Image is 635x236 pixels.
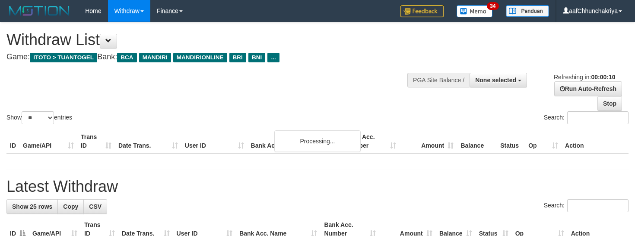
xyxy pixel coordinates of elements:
[567,111,629,124] input: Search:
[497,129,525,154] th: Status
[591,74,615,81] strong: 00:00:10
[544,111,629,124] label: Search:
[173,53,227,62] span: MANDIRIONLINE
[597,96,622,111] a: Stop
[457,5,493,17] img: Button%20Memo.svg
[181,129,248,154] th: User ID
[6,199,58,214] a: Show 25 rows
[487,2,498,10] span: 34
[6,4,72,17] img: MOTION_logo.png
[475,77,516,84] span: None selected
[6,53,415,61] h4: Game: Bank:
[89,203,102,210] span: CSV
[470,73,527,87] button: None selected
[63,203,78,210] span: Copy
[525,129,562,154] th: Op
[22,111,54,124] select: Showentries
[6,111,72,124] label: Show entries
[554,74,615,81] span: Refreshing in:
[6,129,19,154] th: ID
[567,199,629,212] input: Search:
[400,129,457,154] th: Amount
[6,178,629,195] h1: Latest Withdraw
[12,203,52,210] span: Show 25 rows
[117,53,137,62] span: BCA
[30,53,97,62] span: ITOTO > TUANTOGEL
[267,53,279,62] span: ...
[229,53,246,62] span: BRI
[139,53,171,62] span: MANDIRI
[400,5,444,17] img: Feedback.jpg
[115,129,181,154] th: Date Trans.
[19,129,77,154] th: Game/API
[57,199,84,214] a: Copy
[506,5,549,17] img: panduan.png
[248,129,343,154] th: Bank Acc. Name
[342,129,400,154] th: Bank Acc. Number
[554,81,622,96] a: Run Auto-Refresh
[544,199,629,212] label: Search:
[274,130,361,152] div: Processing...
[248,53,265,62] span: BNI
[407,73,470,87] div: PGA Site Balance /
[457,129,497,154] th: Balance
[77,129,115,154] th: Trans ID
[562,129,629,154] th: Action
[83,199,107,214] a: CSV
[6,31,415,48] h1: Withdraw List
